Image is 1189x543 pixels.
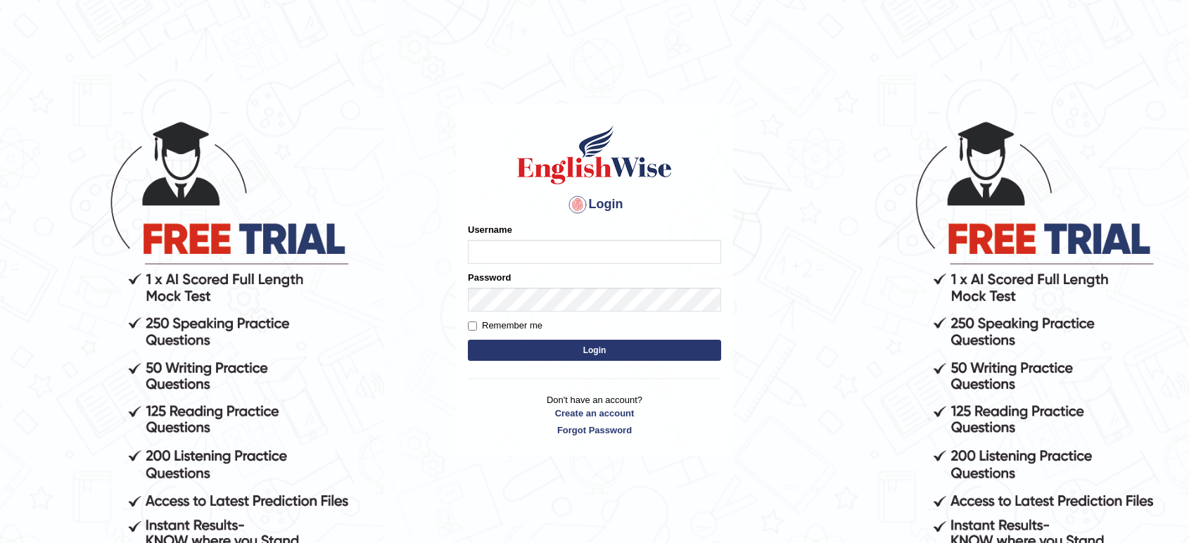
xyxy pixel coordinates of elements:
[468,271,511,284] label: Password
[468,423,721,437] a: Forgot Password
[468,193,721,216] h4: Login
[468,321,477,331] input: Remember me
[468,223,512,236] label: Username
[468,340,721,361] button: Login
[468,393,721,437] p: Don't have an account?
[468,407,721,420] a: Create an account
[514,123,675,186] img: Logo of English Wise sign in for intelligent practice with AI
[468,319,542,333] label: Remember me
